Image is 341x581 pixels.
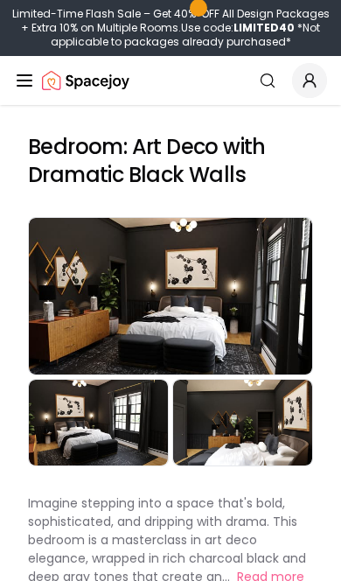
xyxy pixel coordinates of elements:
span: *Not applicable to packages already purchased* [51,20,321,49]
img: Spacejoy Logo [42,63,129,98]
div: Limited-Time Flash Sale – Get 40% OFF All Design Packages + Extra 10% on Multiple Rooms. [7,7,334,49]
a: Spacejoy [42,63,129,98]
h2: Bedroom: Art Deco with Dramatic Black Walls [28,133,313,189]
nav: Global [14,56,327,105]
b: LIMITED40 [233,20,295,35]
span: Use code: [181,20,295,35]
